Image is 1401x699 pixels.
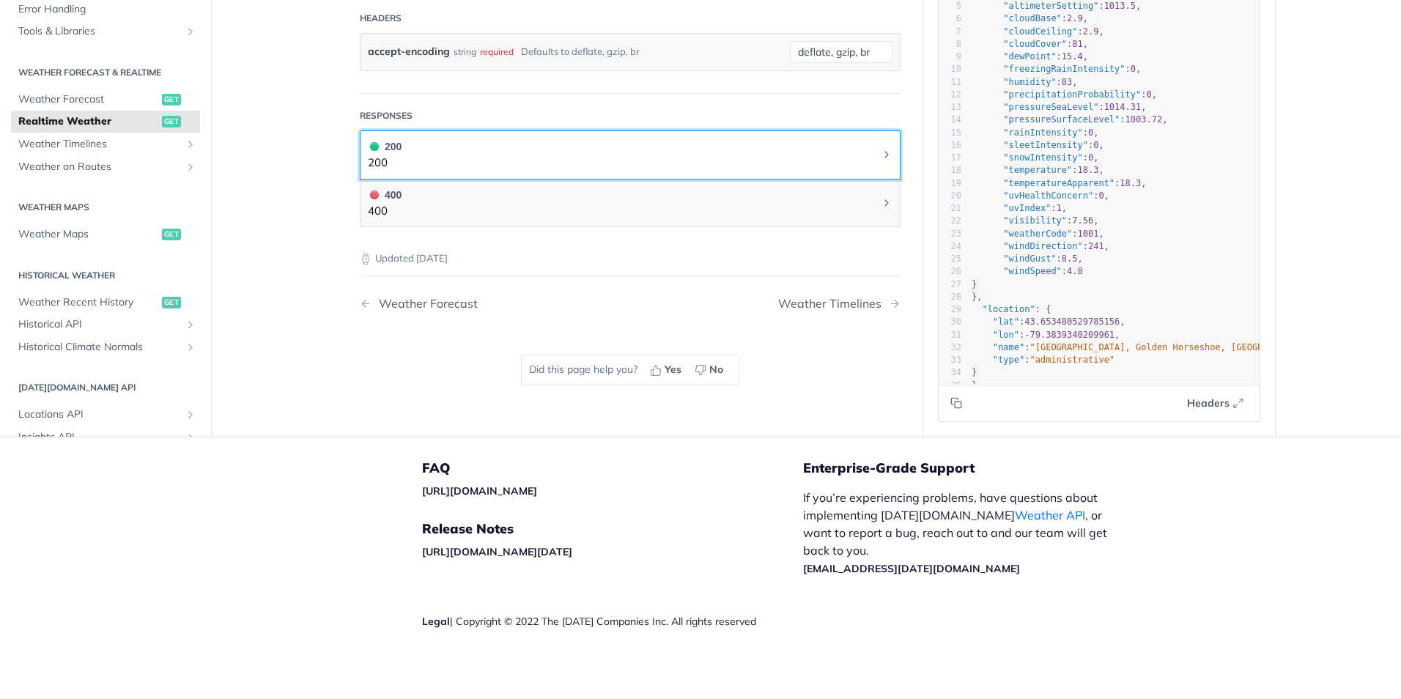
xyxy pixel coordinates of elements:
span: : , [972,89,1157,100]
span: 79.3839340209961 [1030,329,1115,339]
span: 0 [1088,152,1093,163]
a: Insights APIShow subpages for Insights API [11,426,200,448]
span: 200 [370,142,379,151]
div: 35 [939,379,961,391]
span: "freezingRainIntensity" [1003,64,1125,74]
span: "type" [993,355,1024,365]
div: Responses [360,109,413,122]
span: Weather Forecast [18,92,158,107]
span: : , [972,215,1099,226]
span: "windSpeed" [1003,266,1061,276]
div: 33 [939,354,961,366]
span: 15.4 [1062,51,1083,62]
span: : [972,266,1083,276]
button: Show subpages for Historical API [185,319,196,330]
a: Weather Mapsget [11,223,200,245]
span: "uvHealthConcern" [1003,191,1093,201]
div: 6 [939,12,961,25]
div: 24 [939,240,961,253]
div: 8 [939,38,961,51]
span: "weatherCode" [1003,228,1072,238]
button: 200 200200 [368,138,892,171]
span: : , [972,177,1147,188]
span: 1014.31 [1104,102,1142,112]
span: Weather Recent History [18,295,158,309]
span: : , [972,114,1167,125]
span: 1013.5 [1104,1,1136,11]
a: Weather API [1015,508,1085,522]
span: 43.653480529785156 [1024,317,1120,327]
div: 18 [939,164,961,177]
span: "location" [982,304,1035,314]
span: Weather on Routes [18,159,181,174]
span: 0 [1098,191,1104,201]
h2: Historical Weather [11,268,200,281]
h5: FAQ [422,459,803,477]
span: "uvIndex" [1003,203,1051,213]
span: Yes [665,362,681,377]
span: No [709,362,723,377]
p: 400 [368,203,402,220]
div: 200 [368,138,402,155]
span: "temperatureApparent" [1003,177,1114,188]
div: 30 [939,316,961,328]
span: "visibility" [1003,215,1067,226]
div: Did this page help you? [521,355,739,385]
span: } [972,380,977,390]
span: Historical Climate Normals [18,340,181,355]
span: Realtime Weather [18,114,158,129]
span: : , [972,64,1141,74]
span: : , [972,203,1067,213]
a: Weather TimelinesShow subpages for Weather Timelines [11,133,200,155]
span: "cloudCover" [1003,39,1067,49]
div: 21 [939,202,961,215]
div: 23 [939,227,961,240]
div: 16 [939,139,961,152]
button: Show subpages for Weather Timelines [185,138,196,150]
span: } [972,367,977,377]
div: 22 [939,215,961,227]
button: 400 400400 [368,187,892,220]
span: : , [972,102,1147,112]
button: Yes [645,359,690,381]
span: Headers [1187,395,1230,410]
div: Defaults to deflate, gzip, br [521,41,640,62]
a: Realtime Weatherget [11,111,200,133]
span: "windGust" [1003,254,1056,264]
span: "name" [993,342,1024,352]
span: "cloudCeiling" [1003,26,1077,36]
span: "cloudBase" [1003,13,1061,23]
span: Locations API [18,407,181,422]
span: : , [972,140,1104,150]
div: Headers [360,12,402,25]
span: 18.3 [1120,177,1141,188]
span: 400 [370,191,379,199]
div: Weather Timelines [778,297,889,311]
span: : [972,355,1114,365]
div: 31 [939,328,961,341]
span: "lon" [993,329,1019,339]
div: Weather Forecast [371,297,478,311]
span: : , [972,241,1109,251]
div: 29 [939,303,961,316]
button: Copy to clipboard [946,392,966,414]
span: 1 [1057,203,1062,213]
span: : , [972,127,1099,137]
span: : , [972,329,1120,339]
span: 7.56 [1072,215,1093,226]
span: get [162,94,181,106]
button: Show subpages for Locations API [185,409,196,421]
div: 13 [939,101,961,114]
span: 1001 [1078,228,1099,238]
span: get [162,296,181,308]
span: : , [972,13,1088,23]
div: 400 [368,187,402,203]
span: "sleetIntensity" [1003,140,1088,150]
span: 241 [1088,241,1104,251]
a: Tools & LibrariesShow subpages for Tools & Libraries [11,21,200,42]
button: No [690,359,731,381]
div: 17 [939,152,961,164]
span: 0 [1088,127,1093,137]
svg: Chevron [881,149,892,160]
div: | Copyright © 2022 The [DATE] Companies Inc. All rights reserved [422,614,803,629]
